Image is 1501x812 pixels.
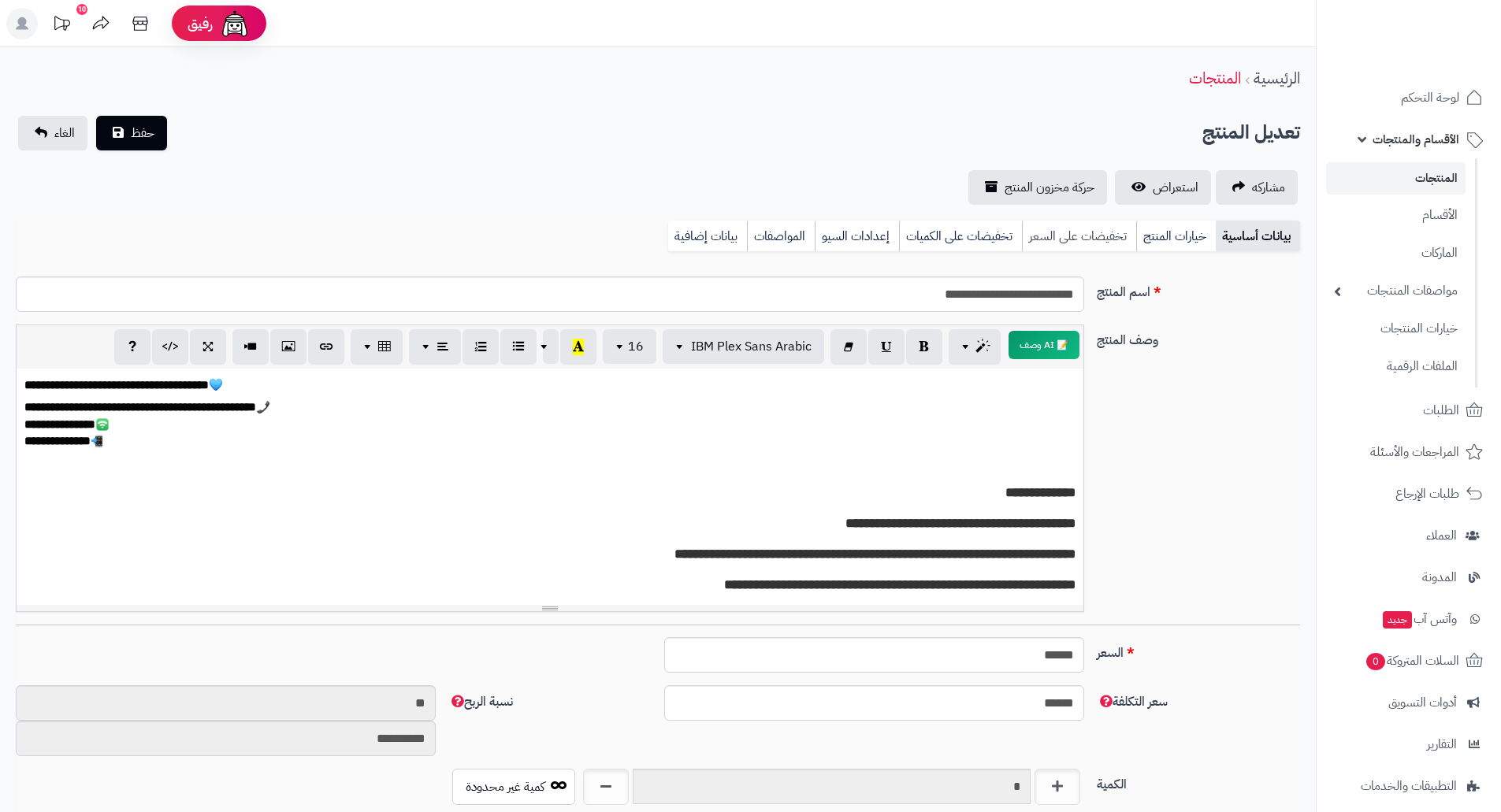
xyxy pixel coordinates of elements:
span: IBM Plex Sans Arabic [691,337,812,356]
a: حركة مخزون المنتج [968,170,1107,205]
a: المواصفات [747,221,815,252]
span: الطلبات [1423,399,1459,421]
span: رفيق [188,14,213,33]
a: تحديثات المنصة [42,8,81,43]
a: الماركات [1326,236,1466,270]
span: طلبات الإرجاع [1395,483,1459,505]
span: 16 [628,337,644,356]
span: حركة مخزون المنتج [1005,178,1094,197]
a: تخفيضات على الكميات [899,221,1022,252]
a: طلبات الإرجاع [1326,475,1492,513]
a: الطلبات [1326,391,1492,429]
a: التقارير [1326,725,1492,763]
a: مواصفات المنتجات [1326,274,1466,308]
span: السلات المتروكة [1365,650,1459,672]
span: سعر التكلفة [1097,692,1168,711]
span: لوحة التحكم [1401,87,1459,109]
img: ai-face.png [219,8,251,39]
a: إعدادات السيو [815,221,899,252]
span: 0 [1366,653,1385,670]
label: الكمية [1090,769,1306,794]
a: مشاركه [1216,170,1298,205]
button: 16 [603,329,656,364]
a: استعراض [1115,170,1211,205]
a: تخفيضات على السعر [1022,221,1136,252]
span: التقارير [1427,733,1457,755]
a: خيارات المنتجات [1326,312,1466,346]
a: السلات المتروكة0 [1326,642,1492,680]
span: العملاء [1426,525,1457,547]
a: وآتس آبجديد [1326,600,1492,638]
span: حفظ [131,124,154,143]
span: نسبة الربح [448,692,513,711]
div: 10 [76,4,87,15]
label: السعر [1090,637,1306,662]
button: IBM Plex Sans Arabic [663,329,824,364]
h2: تعديل المنتج [1202,117,1300,149]
a: العملاء [1326,517,1492,554]
a: لوحة التحكم [1326,79,1492,117]
a: الغاء [18,116,87,150]
a: بيانات إضافية [668,221,747,252]
a: الملفات الرقمية [1326,350,1466,384]
span: الغاء [54,124,75,143]
span: استعراض [1153,178,1198,197]
a: بيانات أساسية [1216,221,1300,252]
label: وصف المنتج [1090,324,1306,350]
a: خيارات المنتج [1136,221,1216,252]
a: التطبيقات والخدمات [1326,767,1492,805]
a: الرئيسية [1254,66,1300,90]
span: الأقسام والمنتجات [1373,128,1459,150]
button: حفظ [96,116,167,150]
a: أدوات التسويق [1326,684,1492,721]
span: جديد [1383,611,1412,628]
span: أدوات التسويق [1388,691,1457,714]
span: المدونة [1422,566,1457,588]
span: التطبيقات والخدمات [1361,775,1457,797]
a: الأقسام [1326,198,1466,232]
a: المنتجات [1326,162,1466,195]
a: المراجعات والأسئلة [1326,433,1492,471]
span: مشاركه [1252,178,1285,197]
a: المنتجات [1189,66,1241,90]
span: المراجعات والأسئلة [1370,441,1459,463]
img: logo-2.png [1394,44,1486,77]
button: 📝 AI وصف [1009,331,1079,359]
a: المدونة [1326,558,1492,596]
span: وآتس آب [1381,608,1457,630]
label: اسم المنتج [1090,276,1306,302]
